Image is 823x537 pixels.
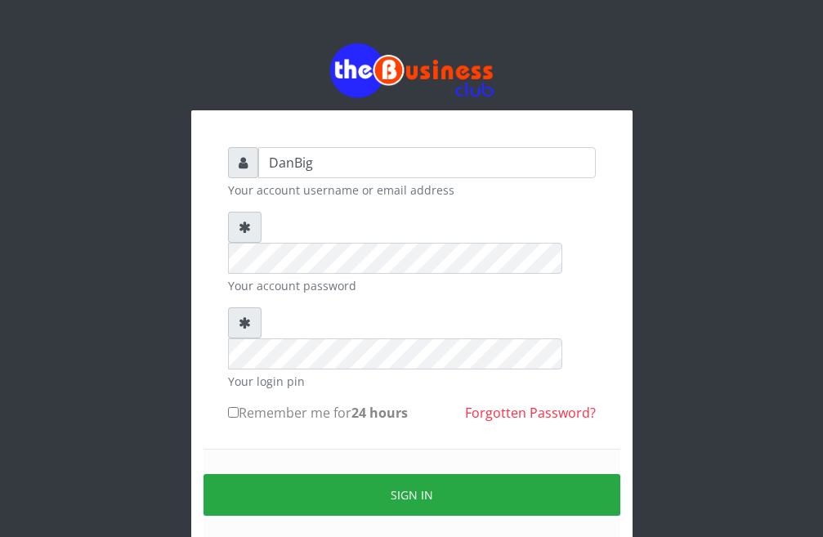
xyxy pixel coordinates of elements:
[228,403,408,423] label: Remember me for
[204,474,620,516] button: Sign in
[465,404,596,422] a: Forgotten Password?
[228,407,239,418] input: Remember me for24 hours
[228,277,596,294] small: Your account password
[228,181,596,199] small: Your account username or email address
[228,373,596,390] small: Your login pin
[351,404,408,422] b: 24 hours
[258,147,596,178] input: Username or email address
